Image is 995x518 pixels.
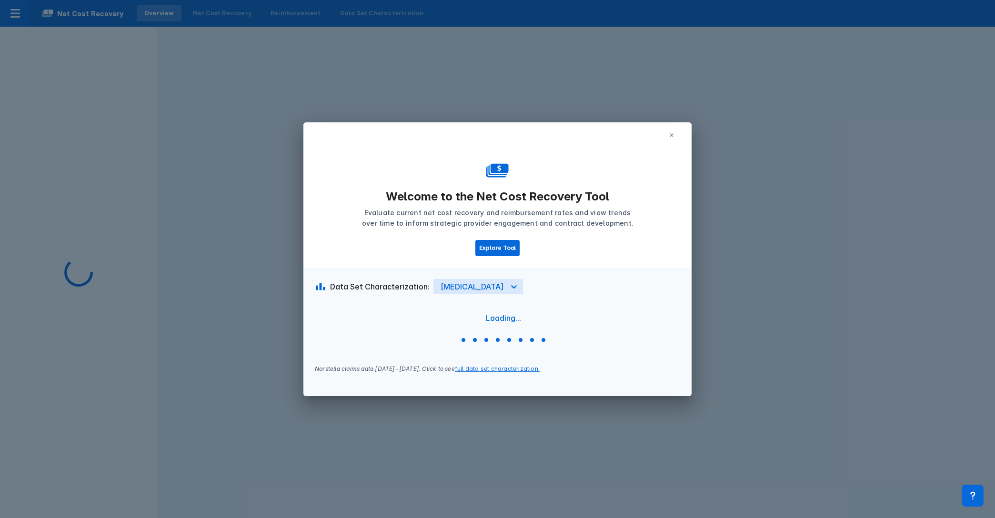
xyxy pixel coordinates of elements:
[386,190,609,203] p: Welcome to the Net Cost Recovery Tool
[962,485,984,507] div: Contact Support
[315,365,692,373] div: Norstella claims data [DATE]-[DATE]. Click to see
[361,208,634,229] p: Evaluate current net cost recovery and reimbursement rates and view trends over time to inform st...
[455,365,540,372] a: full data set characterization.
[330,281,430,292] div: Data Set Characterization:
[441,281,504,292] div: [MEDICAL_DATA]
[486,313,521,323] div: Loading...
[475,240,520,256] button: Explore Tool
